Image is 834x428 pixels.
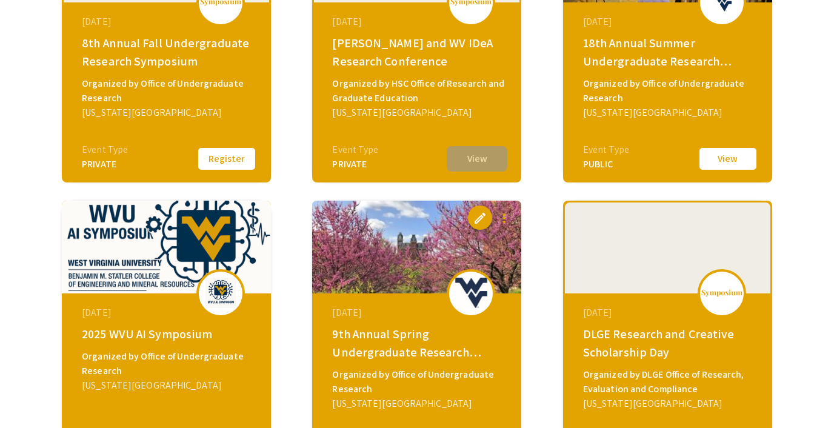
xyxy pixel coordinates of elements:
div: [US_STATE][GEOGRAPHIC_DATA] [583,396,755,411]
div: [US_STATE][GEOGRAPHIC_DATA] [82,105,254,120]
div: PRIVATE [82,157,128,172]
img: 9th-annual-spring-undergraduate-research-symposium_eventCoverPhoto_a34ee9__thumb.jpg [312,201,521,293]
div: 9th Annual Spring Undergraduate Research Symposium [332,325,504,361]
div: Event Type [82,142,128,157]
img: 2025-wvu-ai-symposium_eventCoverPhoto_5efd8b__thumb.png [62,201,271,293]
div: 8th Annual Fall Undergraduate Research Symposium [82,34,254,70]
div: [US_STATE][GEOGRAPHIC_DATA] [82,378,254,393]
div: 18th Annual Summer Undergraduate Research Symposium! [583,34,755,70]
div: [DATE] [332,306,504,320]
img: 9th-annual-spring-undergraduate-research-symposium_eventLogo_d92aaa_.jpg [453,278,489,308]
mat-icon: more_vert [497,211,512,226]
button: View [447,146,507,172]
div: [US_STATE][GEOGRAPHIC_DATA] [332,105,504,120]
div: [DATE] [332,15,504,29]
div: [DATE] [82,15,254,29]
div: Organized by HSC Office of Research and Graduate Education [332,76,504,105]
div: [PERSON_NAME] and WV IDeA Research Conference [332,34,504,70]
div: 2025 WVU AI Symposium [82,325,254,343]
div: PUBLIC [583,157,629,172]
div: [US_STATE][GEOGRAPHIC_DATA] [332,396,504,411]
div: PRIVATE [332,157,378,172]
div: [DATE] [583,15,755,29]
div: Organized by Office of Undergraduate Research [332,367,504,396]
button: View [698,146,758,172]
button: Register [196,146,257,172]
div: [DATE] [82,306,254,320]
button: edit [468,206,492,230]
img: 2025-wvu-ai-symposium_eventLogo_81a7b7_.png [202,278,239,308]
div: [DATE] [583,306,755,320]
div: Organized by Office of Undergraduate Research [82,349,254,378]
span: edit [473,211,487,226]
div: Organized by Office of Undergraduate Research [82,76,254,105]
div: Event Type [332,142,378,157]
div: DLGE Research and Creative Scholarship Day [583,325,755,361]
img: logo_v2.png [701,289,743,298]
div: Event Type [583,142,629,157]
div: [US_STATE][GEOGRAPHIC_DATA] [583,105,755,120]
div: Organized by DLGE Office of Research, Evaluation and Compliance [583,367,755,396]
div: Organized by Office of Undergraduate Research [583,76,755,105]
iframe: Chat [9,373,52,419]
